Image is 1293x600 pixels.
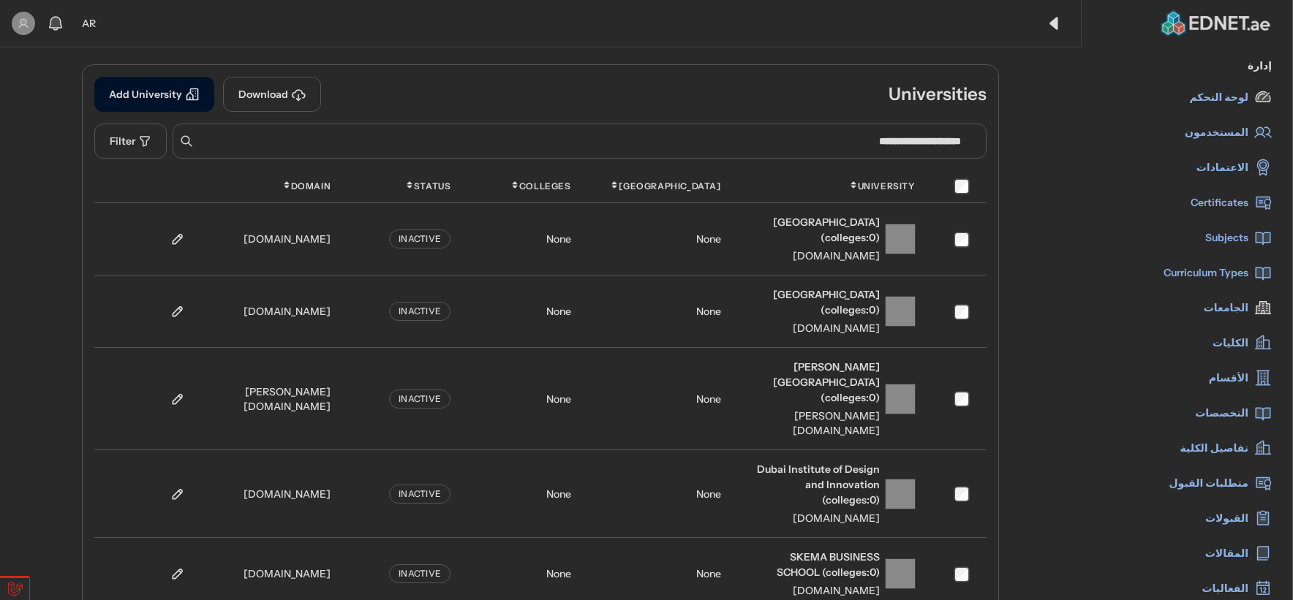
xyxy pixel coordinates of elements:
div: [DOMAIN_NAME] [232,566,331,581]
img: Ecme logo [1159,9,1275,38]
span: لوحة التحكم [1189,90,1248,105]
div: Inactive [389,564,451,583]
a: الأقسام [1101,360,1272,395]
button: Filter [94,124,167,159]
a: Certificates [1101,185,1272,220]
a: لوحة التحكم [1101,80,1272,115]
span: None [696,487,721,501]
div: Status [366,181,451,192]
span: Download [238,87,288,102]
div: [DOMAIN_NAME] [756,511,880,525]
div: [PERSON_NAME][GEOGRAPHIC_DATA] (colleges:0) [756,360,880,406]
a: الجامعات [1101,290,1272,325]
a: القبولات [1101,501,1272,536]
span: None [546,567,571,580]
div: إدارة [1093,58,1281,74]
span: None [546,392,571,406]
span: متطلبات القبول [1169,476,1248,491]
div: SKEMA BUSINESS SCHOOL (colleges:0) [756,550,880,580]
a: الاعتمادات [1101,150,1272,185]
div: University [756,181,915,192]
span: None [546,487,571,501]
span: تفاصيل الكلية [1180,441,1248,456]
span: None [546,305,571,318]
div: [DOMAIN_NAME] [756,321,880,335]
div: [DOMAIN_NAME] [232,232,331,246]
div: Inactive [389,302,451,321]
span: المقالات [1205,546,1248,561]
button: Download [223,77,321,112]
a: Curriculum Types [1101,255,1272,290]
div: Inactive [389,485,451,504]
span: None [696,392,721,406]
span: None [696,232,721,246]
div: Inactive [389,390,451,409]
span: الأقسام [1209,371,1248,386]
a: المستخدمون [1101,115,1272,150]
span: None [696,305,721,318]
span: Curriculum Types [1164,265,1248,281]
div: Colleges [486,181,570,192]
span: Filter [110,134,135,149]
span: Certificates [1191,195,1248,210]
div: [DOMAIN_NAME] [232,304,331,319]
div: [GEOGRAPHIC_DATA] (colleges:0) [756,215,880,246]
a: الكليات [1101,325,1272,360]
span: Add University [109,87,182,102]
a: متطلبات القبول [1101,466,1272,501]
span: الفعاليات [1202,581,1248,596]
div: Inactive [389,229,451,248]
a: التخصصات [1101,395,1272,430]
div: Dubai Institute of Design and Innovation (colleges:0) [756,462,880,508]
div: [PERSON_NAME][DOMAIN_NAME] [756,409,880,438]
div: scrollable content [1081,47,1292,600]
button: Add University [94,77,214,112]
a: المقالات [1101,536,1272,571]
div: [GEOGRAPHIC_DATA] (colleges:0) [756,287,880,318]
div: [DOMAIN_NAME] [232,487,331,501]
span: الاعتمادات [1196,160,1248,175]
h3: Universities [889,83,987,106]
div: [GEOGRAPHIC_DATA] [606,181,721,192]
a: تفاصيل الكلية [1101,430,1272,466]
span: None [696,567,721,580]
a: Subjects [1101,220,1272,255]
div: [DOMAIN_NAME] [756,248,880,263]
span: المستخدمون [1185,125,1248,140]
div: [PERSON_NAME][DOMAIN_NAME] [232,384,331,414]
div: طي الشريط الجانبي [1040,9,1069,38]
span: None [546,232,571,246]
span: التخصصات [1195,406,1248,421]
span: الكليات [1213,335,1248,351]
span: القبولات [1205,511,1248,526]
div: Domain [232,181,331,192]
div: [DOMAIN_NAME] [756,583,880,598]
span: الجامعات [1204,300,1248,316]
div: تغيير اللغة [76,10,102,37]
span: Subjects [1205,230,1248,246]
